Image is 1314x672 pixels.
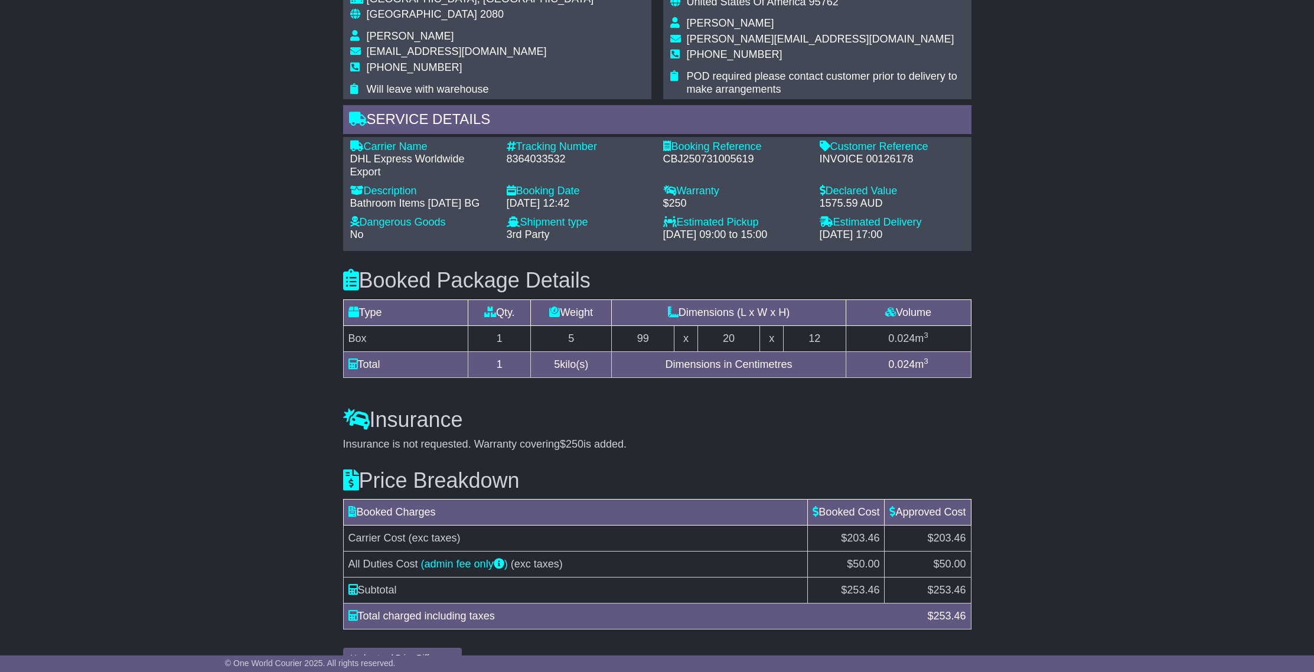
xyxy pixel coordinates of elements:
div: Warranty [663,185,808,198]
td: Booked Cost [808,500,885,526]
div: Declared Value [820,185,964,198]
span: [PHONE_NUMBER] [367,61,462,73]
span: 3rd Party [507,229,550,240]
div: Tracking Number [507,141,651,154]
td: Volume [846,299,971,325]
span: $250 [560,438,583,450]
span: [PHONE_NUMBER] [687,48,782,60]
div: Shipment type [507,216,651,229]
span: $50.00 [847,558,879,570]
td: x [674,325,697,351]
div: Estimated Pickup [663,216,808,229]
span: 253.46 [933,610,966,622]
span: (exc taxes) [511,558,563,570]
span: 0.024 [888,358,915,370]
div: Estimated Delivery [820,216,964,229]
div: DHL Express Worldwide Export [350,153,495,178]
div: $250 [663,197,808,210]
div: Total charged including taxes [343,608,922,624]
span: 253.46 [847,584,879,596]
span: $203.46 [841,532,879,544]
td: kilo(s) [531,351,612,377]
div: [DATE] 12:42 [507,197,651,210]
div: Service Details [343,105,971,137]
span: $203.46 [927,532,966,544]
h3: Price Breakdown [343,469,971,492]
sup: 3 [924,331,928,340]
td: Subtotal [343,578,808,604]
span: © One World Courier 2025. All rights reserved. [225,658,396,668]
td: Dimensions in Centimetres [612,351,846,377]
span: No [350,229,364,240]
div: Dangerous Goods [350,216,495,229]
span: [GEOGRAPHIC_DATA] [367,8,477,20]
span: 2080 [480,8,504,20]
div: Carrier Name [350,141,495,154]
span: POD required please contact customer prior to delivery to make arrangements [687,70,957,95]
div: Booking Reference [663,141,808,154]
td: Booked Charges [343,500,808,526]
div: INVOICE 00126178 [820,153,964,166]
td: Weight [531,299,612,325]
span: Will leave with warehouse [367,83,489,95]
div: Customer Reference [820,141,964,154]
span: 0.024 [888,332,915,344]
span: $50.00 [933,558,966,570]
span: [PERSON_NAME] [687,17,774,29]
td: x [760,325,783,351]
td: 1 [468,351,531,377]
td: Total [343,351,468,377]
div: Booking Date [507,185,651,198]
span: [PERSON_NAME][EMAIL_ADDRESS][DOMAIN_NAME] [687,33,954,45]
h3: Booked Package Details [343,269,971,292]
td: 5 [531,325,612,351]
td: m [846,325,971,351]
div: CBJ250731005619 [663,153,808,166]
div: [DATE] 17:00 [820,229,964,242]
sup: 3 [924,357,928,366]
span: [PERSON_NAME] [367,30,454,42]
span: [EMAIL_ADDRESS][DOMAIN_NAME] [367,45,547,57]
td: Dimensions (L x W x H) [612,299,846,325]
td: $ [808,578,885,604]
span: All Duties Cost [348,558,418,570]
td: 1 [468,325,531,351]
div: Insurance is not requested. Warranty covering is added. [343,438,971,451]
td: 12 [783,325,846,351]
td: $ [885,578,971,604]
button: Understand Price Difference [343,648,462,668]
div: Description [350,185,495,198]
div: 8364033532 [507,153,651,166]
td: m [846,351,971,377]
td: Box [343,325,468,351]
h3: Insurance [343,408,971,432]
td: Approved Cost [885,500,971,526]
span: Carrier Cost [348,532,406,544]
td: 99 [612,325,674,351]
span: 5 [554,358,560,370]
div: [DATE] 09:00 to 15:00 [663,229,808,242]
div: $ [921,608,971,624]
span: (exc taxes) [409,532,461,544]
div: 1575.59 AUD [820,197,964,210]
td: Type [343,299,468,325]
div: Bathroom Items [DATE] BG [350,197,495,210]
td: Qty. [468,299,531,325]
a: (admin fee only) [421,558,508,570]
td: 20 [697,325,760,351]
span: 253.46 [933,584,966,596]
